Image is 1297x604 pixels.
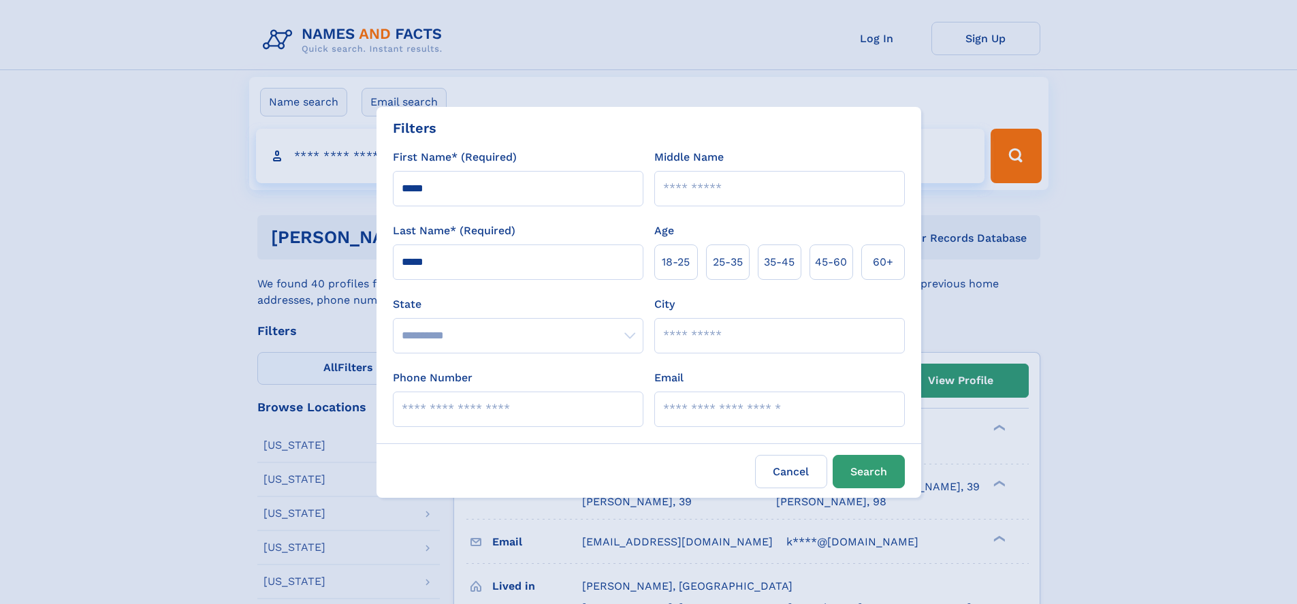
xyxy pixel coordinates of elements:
span: 45‑60 [815,254,847,270]
button: Search [833,455,905,488]
label: Email [654,370,684,386]
span: 18‑25 [662,254,690,270]
span: 60+ [873,254,893,270]
label: First Name* (Required) [393,149,517,165]
span: 25‑35 [713,254,743,270]
label: Phone Number [393,370,473,386]
label: Last Name* (Required) [393,223,515,239]
div: Filters [393,118,436,138]
label: State [393,296,643,313]
label: Age [654,223,674,239]
label: City [654,296,675,313]
span: 35‑45 [764,254,795,270]
label: Cancel [755,455,827,488]
label: Middle Name [654,149,724,165]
